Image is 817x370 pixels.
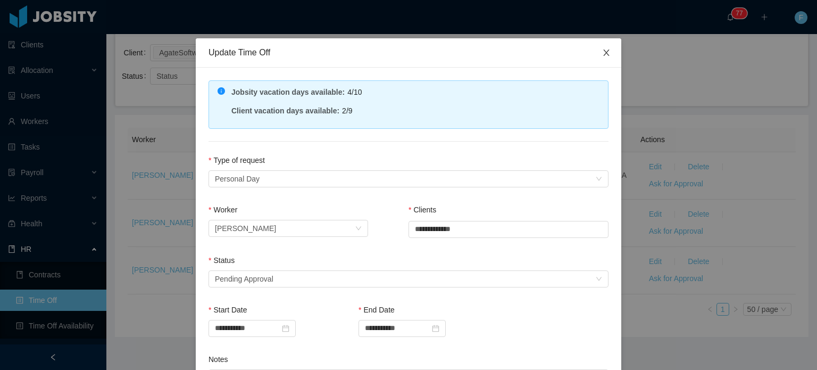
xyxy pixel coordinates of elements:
i: icon: close [602,48,611,57]
button: Close [591,38,621,68]
span: 2/9 [342,106,352,115]
label: Type of request [209,156,265,165]
label: Clients [408,205,436,214]
label: Notes [209,355,228,364]
div: Pending Approval [215,271,273,287]
div: Personal Day [215,171,260,187]
i: icon: calendar [282,325,289,332]
i: icon: calendar [432,325,439,332]
label: Start Date [209,306,247,314]
div: Joel Galdamez [215,220,276,236]
i: icon: info-circle [218,87,225,95]
label: End Date [359,306,395,314]
label: Worker [209,205,237,214]
strong: Jobsity vacation days available : [231,88,345,96]
label: Status [209,256,235,265]
span: 4/10 [347,88,362,96]
strong: Client vacation days available : [231,106,339,115]
div: Update Time Off [209,47,608,59]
